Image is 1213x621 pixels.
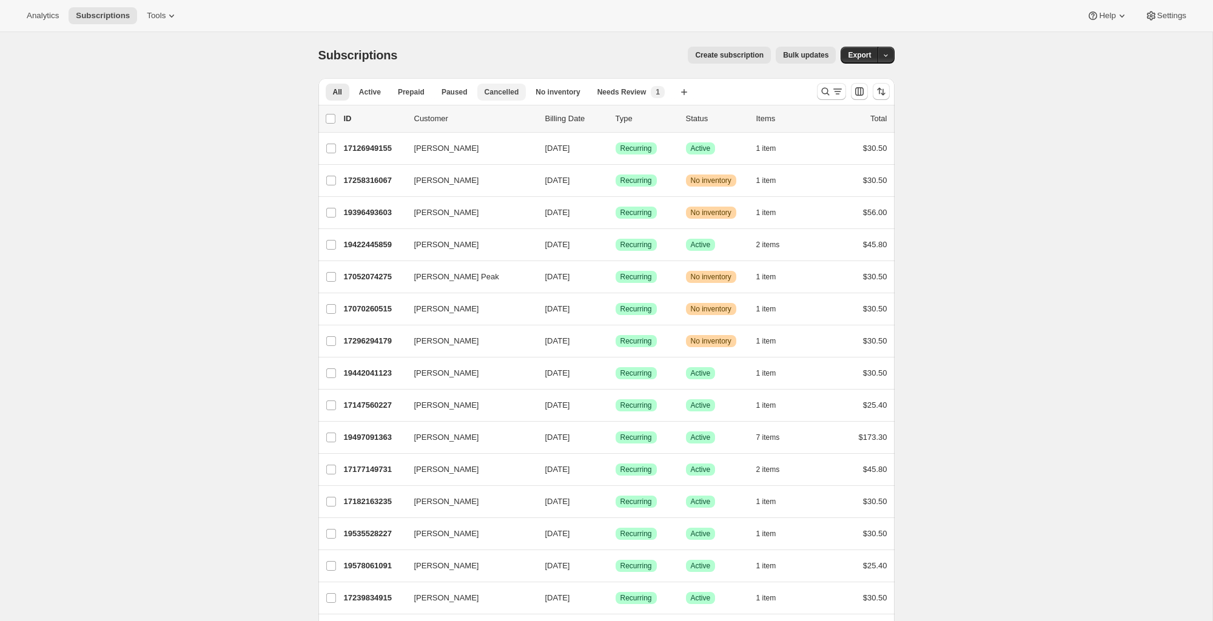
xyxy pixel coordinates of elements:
button: 2 items [756,461,793,478]
span: [DATE] [545,561,570,570]
span: $30.50 [863,176,887,185]
span: [DATE] [545,304,570,313]
span: [PERSON_NAME] [414,399,479,411]
span: Active [691,529,711,539]
div: Items [756,113,817,125]
button: 1 item [756,493,790,510]
span: [DATE] [545,272,570,281]
span: [PERSON_NAME] [414,142,479,154]
span: [DATE] [545,433,570,442]
span: $25.40 [863,400,887,410]
div: 19442041123[PERSON_NAME][DATE]SuccessRecurringSuccessActive1 item$30.50 [344,365,887,382]
p: 17126949155 [344,142,405,154]
span: Paused [442,87,468,97]
button: [PERSON_NAME] [407,364,528,383]
p: 19535528227 [344,528,405,540]
span: $56.00 [863,208,887,217]
p: 17147560227 [344,399,405,411]
button: Subscriptions [69,7,137,24]
p: 19578061091 [344,560,405,572]
span: [DATE] [545,176,570,185]
button: 1 item [756,172,790,189]
span: [DATE] [545,400,570,410]
span: Recurring [620,497,652,506]
span: [PERSON_NAME] [414,174,479,187]
button: [PERSON_NAME] [407,588,528,608]
button: [PERSON_NAME] [407,396,528,415]
span: Recurring [620,272,652,282]
p: 17070260515 [344,303,405,315]
button: Search and filter results [817,83,846,100]
span: $45.80 [863,465,887,474]
span: Active [691,400,711,410]
button: 1 item [756,301,790,317]
span: 1 item [756,561,776,571]
span: [DATE] [545,144,570,153]
span: 7 items [756,433,780,442]
button: [PERSON_NAME] [407,139,528,158]
div: 19535528227[PERSON_NAME][DATE]SuccessRecurringSuccessActive1 item$30.50 [344,525,887,542]
span: Recurring [620,465,652,474]
button: Settings [1138,7,1194,24]
button: 1 item [756,365,790,382]
span: Recurring [620,368,652,378]
button: Analytics [19,7,66,24]
span: No inventory [536,87,580,97]
span: Active [359,87,381,97]
div: 17070260515[PERSON_NAME][DATE]SuccessRecurringWarningNo inventory1 item$30.50 [344,301,887,317]
span: Recurring [620,304,652,314]
span: [DATE] [545,208,570,217]
span: [PERSON_NAME] Peak [414,271,499,283]
p: Customer [414,113,536,125]
button: 2 items [756,236,793,253]
button: Create new view [674,84,694,101]
div: 17147560227[PERSON_NAME][DATE]SuccessRecurringSuccessActive1 item$25.40 [344,397,887,414]
button: 1 item [756,204,790,221]
button: Help [1080,7,1135,24]
span: $30.50 [863,593,887,602]
span: [PERSON_NAME] [414,335,479,347]
span: Tools [147,11,166,21]
p: 17182163235 [344,496,405,508]
span: 1 item [756,497,776,506]
button: Export [841,47,878,64]
button: 1 item [756,589,790,606]
span: Active [691,433,711,442]
span: $30.50 [863,304,887,313]
p: 17258316067 [344,174,405,187]
span: No inventory [691,272,731,282]
span: Help [1099,11,1115,21]
span: $30.50 [863,144,887,153]
span: Export [848,50,871,60]
p: Total [870,113,887,125]
span: Active [691,593,711,603]
p: 17177149731 [344,463,405,476]
span: [DATE] [545,497,570,506]
span: Recurring [620,144,652,153]
p: Billing Date [545,113,606,125]
span: Subscriptions [318,48,398,62]
div: 17126949155[PERSON_NAME][DATE]SuccessRecurringSuccessActive1 item$30.50 [344,140,887,157]
button: 1 item [756,268,790,285]
span: Active [691,561,711,571]
span: 1 item [756,144,776,153]
p: 19396493603 [344,207,405,219]
button: [PERSON_NAME] [407,428,528,447]
p: ID [344,113,405,125]
button: [PERSON_NAME] [407,524,528,543]
span: 1 item [756,336,776,346]
span: Active [691,240,711,250]
span: Analytics [27,11,59,21]
div: IDCustomerBilling DateTypeStatusItemsTotal [344,113,887,125]
button: [PERSON_NAME] [407,492,528,511]
span: No inventory [691,304,731,314]
span: Prepaid [398,87,425,97]
div: Type [616,113,676,125]
span: 1 item [756,400,776,410]
span: All [333,87,342,97]
span: [PERSON_NAME] [414,560,479,572]
span: Active [691,497,711,506]
p: 17239834915 [344,592,405,604]
p: 19497091363 [344,431,405,443]
span: Cancelled [485,87,519,97]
